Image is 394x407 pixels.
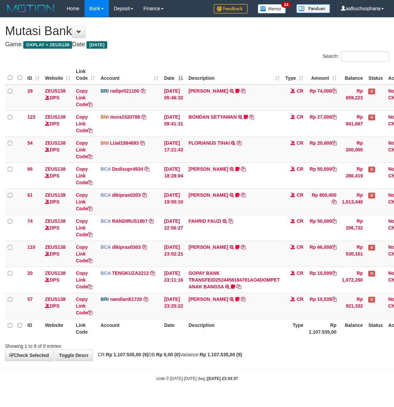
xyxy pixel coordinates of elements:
a: Copy FAHRID FAUZI to clipboard [228,218,233,224]
a: Copy Link Code [76,296,92,315]
td: [DATE] 23:02:21 [161,241,186,267]
a: Copy Rp 10,535 to clipboard [332,296,337,302]
a: ZEUS138 [45,218,66,224]
span: CR [297,270,303,276]
a: Copy GOPAY BANK TRANSFEID2524458184781AO4DOMPET ANAK BANGSA to clipboard [236,284,241,289]
td: DPS [42,241,73,267]
a: Copy Link Code [76,88,92,107]
td: DPS [42,111,73,137]
strong: Rp 1.107.535,00 (9) [106,352,148,357]
span: CR [297,296,303,302]
th: Website: activate to sort column ascending [42,65,73,85]
input: Search: [341,51,389,62]
span: BCA [100,244,111,250]
a: Copy Link Code [76,218,92,237]
a: GOPAY BANK TRANSFEID2524458184781AO4DOMPET ANAK BANGSA [188,270,280,289]
span: 20 [27,270,33,276]
a: ZEUS138 [45,192,66,198]
a: Dedisupr4934 [112,166,143,172]
a: [PERSON_NAME] [188,296,228,302]
a: nandiardi1720 [110,296,142,302]
span: CR [297,140,303,146]
a: Toggle Descr [54,350,93,361]
a: ZEUS138 [45,88,66,94]
th: Date [161,319,186,338]
th: Account [98,319,161,338]
td: DPS [42,215,73,241]
td: Rp 10,000 [306,267,339,293]
span: Has Note [368,271,375,277]
td: DPS [42,189,73,215]
small: code © [DATE]-[DATE] dwg | [156,376,238,381]
span: 54 [27,140,33,146]
th: Description [186,319,282,338]
td: Rp 1,013,440 [339,189,366,215]
a: [PERSON_NAME] [188,88,228,94]
span: BCA [100,218,111,224]
td: Rp 1,072,280 [339,267,366,293]
a: TENGKUZA2212 [112,270,149,276]
td: Rp 20,000 [306,137,339,163]
a: Copy TENGKUZA2212 to clipboard [150,270,155,276]
a: Copy Rp 66,000 to clipboard [332,244,337,250]
td: Rp 659,223 [339,85,366,111]
span: BNI [100,114,109,120]
span: BCA [100,166,111,172]
a: ZEUS138 [45,244,66,250]
th: Website [42,319,73,338]
a: Copy Link Code [76,140,92,159]
td: Rp 800,000 [306,189,339,215]
a: [PERSON_NAME] [188,192,228,198]
a: Copy FLORIANUS TIHAI to clipboard [237,140,241,146]
th: Balance [339,65,366,85]
img: Button%20Memo.svg [258,4,286,14]
span: 74 [27,218,33,224]
a: ZEUS138 [45,296,66,302]
span: Has Note [368,115,375,120]
a: Check Selected [5,350,53,361]
td: Rp 841,687 [339,111,366,137]
a: Copy ROZI SAPUTRA to clipboard [241,296,246,302]
span: BRI [100,296,109,302]
img: MOTION_logo.png [5,3,56,14]
td: [DATE] 23:11:16 [161,267,186,293]
a: Copy Rp 50,000 to clipboard [332,218,337,224]
span: Has Note [368,89,375,94]
td: DPS [42,293,73,319]
th: Amount: activate to sort column ascending [306,65,339,85]
th: ID: activate to sort column ascending [25,65,42,85]
a: Copy STEVANO FERNAN to clipboard [241,88,246,94]
td: DPS [42,267,73,293]
a: Copy Link Code [76,192,92,211]
span: 123 [27,114,35,120]
span: BNI [100,140,109,146]
strong: Rp 0,00 (0) [156,352,180,357]
span: CR [297,114,303,120]
a: dikipras0303 [112,192,141,198]
a: Copy Link Code [76,114,92,133]
a: Copy Dedisupr4934 to clipboard [144,166,149,172]
td: Rp 27,000 [306,111,339,137]
a: dikipras0303 [112,244,141,250]
a: Copy Rp 50,000 to clipboard [332,166,337,172]
span: 57 [27,296,33,302]
a: BONDAN SETYAWAN [188,114,237,120]
a: Copy radipr021100 to clipboard [141,88,145,94]
a: FLORIANUS TIHAI [188,140,230,146]
h1: Mutasi Bank [5,24,389,38]
a: ZEUS138 [45,270,66,276]
a: Copy Link Code [76,166,92,185]
span: OXPLAY > ZEUS138 [23,41,72,49]
strong: Rp 1.107.535,00 (9) [200,352,242,357]
td: Rp 50,000 [306,163,339,189]
span: CR [297,244,303,250]
a: radipr021100 [110,88,139,94]
strong: [DATE] 23:34:37 [207,376,238,381]
span: 29 [27,88,33,94]
a: Copy mura1520788 to clipboard [141,114,146,120]
th: Account: activate to sort column ascending [98,65,161,85]
label: Search: [323,51,389,62]
span: BCA [100,270,111,276]
span: Has Note [368,193,375,198]
span: CR: DB: Variance: [94,352,242,357]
